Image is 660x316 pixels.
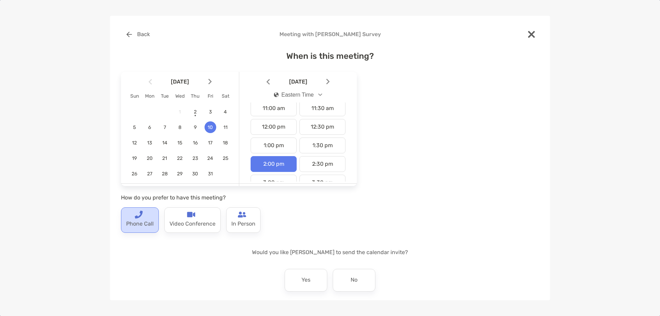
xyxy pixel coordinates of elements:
div: Wed [172,93,187,99]
div: 11:30 am [299,100,345,116]
img: close modal [528,31,535,38]
span: 14 [159,140,170,146]
span: 28 [159,171,170,177]
span: 10 [205,124,216,130]
span: 22 [174,155,186,161]
span: 19 [129,155,140,161]
div: 12:00 pm [251,119,297,135]
button: Back [121,27,155,42]
div: 3:30 pm [299,175,345,190]
span: 8 [174,124,186,130]
span: 5 [129,124,140,130]
div: Eastern Time [274,92,314,98]
p: In Person [231,219,255,230]
span: 11 [220,124,231,130]
span: 6 [144,124,155,130]
div: 1:00 pm [251,138,297,153]
div: Fri [203,93,218,99]
div: 11:00 am [251,100,297,116]
span: 29 [174,171,186,177]
p: Video Conference [169,219,216,230]
p: Phone Call [126,219,154,230]
h4: When is this meeting? [121,51,539,61]
div: Mon [142,93,157,99]
img: type-call [238,210,246,219]
span: 27 [144,171,155,177]
img: type-call [134,210,143,219]
span: 20 [144,155,155,161]
img: Arrow icon [208,79,212,85]
span: 3 [205,109,216,115]
span: 24 [205,155,216,161]
p: Would you like [PERSON_NAME] to send the calendar invite? [121,248,539,257]
p: How do you prefer to have this meeting? [121,193,357,202]
span: 15 [174,140,186,146]
span: 7 [159,124,170,130]
p: No [351,275,357,286]
div: 2:30 pm [299,156,345,172]
div: 2:00 pm [251,156,297,172]
span: 23 [189,155,201,161]
button: iconEastern Time [268,87,328,103]
span: 9 [189,124,201,130]
span: 13 [144,140,155,146]
img: Arrow icon [148,79,152,85]
img: icon [274,92,279,97]
span: [DATE] [153,78,207,85]
div: Sat [218,93,233,99]
div: 3:00 pm [251,175,297,190]
div: Sun [127,93,142,99]
div: 12:30 pm [299,119,345,135]
span: 30 [189,171,201,177]
div: Thu [188,93,203,99]
img: button icon [126,32,132,37]
div: 1:30 pm [299,138,345,153]
img: type-call [187,210,195,219]
p: Yes [301,275,310,286]
span: 26 [129,171,140,177]
span: 25 [220,155,231,161]
img: Open dropdown arrow [318,94,322,96]
div: Tue [157,93,172,99]
span: 12 [129,140,140,146]
span: 21 [159,155,170,161]
span: 18 [220,140,231,146]
span: 16 [189,140,201,146]
span: 1 [174,109,186,115]
span: 31 [205,171,216,177]
span: [DATE] [271,78,325,85]
img: Arrow icon [266,79,270,85]
img: Arrow icon [326,79,330,85]
h4: Meeting with [PERSON_NAME] Survey [121,31,539,37]
span: 17 [205,140,216,146]
span: 2 [189,109,201,115]
span: 4 [220,109,231,115]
